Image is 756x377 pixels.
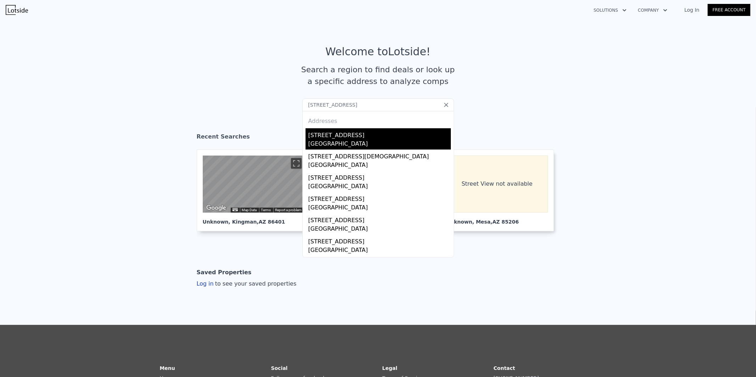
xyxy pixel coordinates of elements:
a: Open this area in Google Maps (opens a new window) [205,203,228,213]
strong: Menu [160,365,175,371]
div: [GEOGRAPHIC_DATA] [308,225,451,235]
div: [GEOGRAPHIC_DATA] [308,246,451,256]
div: Search a region to find deals or look up a specific address to analyze comps [299,64,458,87]
a: Log In [676,6,708,13]
div: [STREET_ADDRESS] [308,235,451,246]
div: [STREET_ADDRESS][DEMOGRAPHIC_DATA] [308,150,451,161]
div: [GEOGRAPHIC_DATA] [308,161,451,171]
strong: Legal [382,365,398,371]
a: Report a problem [275,208,302,212]
div: Street View not available [447,156,548,213]
button: Solutions [588,4,632,17]
div: Unknown , Mesa [447,213,548,225]
a: Map Unknown, Kingman,AZ 86401 [197,150,316,231]
div: [STREET_ADDRESS] [308,128,451,140]
span: to see your saved properties [214,280,297,287]
div: Recent Searches [197,127,560,150]
div: [GEOGRAPHIC_DATA] [308,182,451,192]
div: Saved Properties [197,265,252,280]
div: [STREET_ADDRESS] [308,192,451,203]
div: [STREET_ADDRESS] [308,171,451,182]
button: Company [632,4,673,17]
div: Addresses [306,111,451,128]
a: Free Account [708,4,750,16]
img: Lotside [6,5,28,15]
div: Street View [203,156,304,213]
div: [STREET_ADDRESS] [308,213,451,225]
span: , AZ 85206 [491,219,519,225]
a: Terms (opens in new tab) [261,208,271,212]
button: Keyboard shortcuts [233,208,237,211]
div: [STREET_ADDRESS] [308,256,451,267]
div: Map [203,156,304,213]
a: Street View not available Unknown, Mesa,AZ 85206 [441,150,560,231]
img: Google [205,203,228,213]
button: Toggle fullscreen view [291,158,302,169]
div: [GEOGRAPHIC_DATA] [308,140,451,150]
div: Log in [197,280,297,288]
div: Welcome to Lotside ! [325,45,431,58]
button: Map Data [242,208,257,213]
input: Search an address or region... [302,99,454,111]
strong: Social [271,365,288,371]
div: [GEOGRAPHIC_DATA] [308,203,451,213]
strong: Contact [494,365,515,371]
span: , AZ 86401 [257,219,285,225]
div: Unknown , Kingman [203,213,304,225]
